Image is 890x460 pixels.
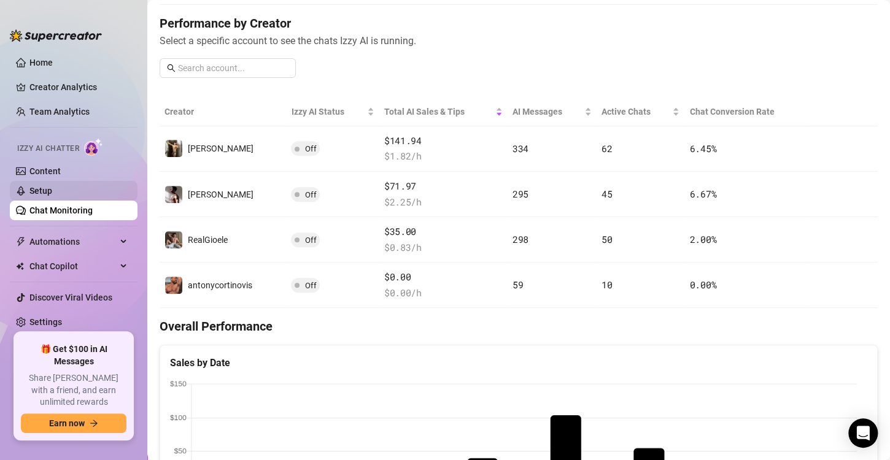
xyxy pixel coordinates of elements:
span: [PERSON_NAME] [188,190,253,199]
span: $ 0.83 /h [384,240,503,255]
th: Creator [160,98,286,126]
span: Off [304,281,316,290]
h4: Overall Performance [160,318,878,335]
img: logo-BBDzfeDw.svg [10,29,102,42]
span: $ 0.00 /h [384,286,503,301]
span: Izzy AI Chatter [17,143,79,155]
span: $ 2.25 /h [384,195,503,210]
input: Search account... [178,61,288,75]
span: 62 [602,142,612,155]
th: Active Chats [597,98,685,126]
button: Earn nowarrow-right [21,413,126,433]
div: Open Intercom Messenger [848,418,878,448]
span: 59 [513,278,523,291]
span: arrow-right [90,419,98,427]
span: Off [304,236,316,245]
span: $71.97 [384,179,503,194]
span: antonycortinovis [188,280,252,290]
span: 10 [602,278,612,291]
span: $35.00 [384,224,503,239]
div: Sales by Date [170,355,867,370]
a: Setup [29,186,52,196]
span: Off [304,144,316,153]
span: Izzy AI Status [291,105,364,118]
th: AI Messages [508,98,597,126]
th: Chat Conversion Rate [684,98,806,126]
img: AI Chatter [84,138,103,156]
th: Izzy AI Status [286,98,379,126]
span: Total AI Sales & Tips [384,105,493,118]
th: Total AI Sales & Tips [379,98,508,126]
span: 🎁 Get $100 in AI Messages [21,343,126,367]
img: RealGioele [165,231,182,248]
a: Team Analytics [29,107,90,117]
a: Creator Analytics [29,77,128,97]
span: 334 [513,142,528,155]
span: 2.00 % [689,233,716,245]
span: Active Chats [602,105,670,118]
span: $ 1.82 /h [384,149,503,164]
span: Select a specific account to see the chats Izzy AI is running. [160,33,878,48]
img: Bruno [165,140,182,157]
img: Chat Copilot [16,262,24,270]
img: Johnnyrichs [165,186,182,203]
span: [PERSON_NAME] [188,144,253,153]
span: AI Messages [513,105,582,118]
span: Automations [29,232,117,251]
a: Home [29,58,53,67]
span: 0.00 % [689,278,716,291]
span: $141.94 [384,134,503,148]
span: 45 [602,188,612,200]
span: 6.45 % [689,142,716,155]
span: Earn now [49,418,85,428]
span: 295 [513,188,528,200]
span: RealGioele [188,235,228,245]
span: Off [304,190,316,199]
a: Settings [29,317,62,327]
h4: Performance by Creator [160,15,878,32]
span: Chat Copilot [29,256,117,276]
span: 298 [513,233,528,245]
a: Content [29,166,61,176]
span: thunderbolt [16,237,26,247]
span: Share [PERSON_NAME] with a friend, and earn unlimited rewards [21,372,126,408]
span: 50 [602,233,612,245]
img: antonycortinovis [165,277,182,294]
a: Chat Monitoring [29,205,93,215]
span: $0.00 [384,270,503,285]
span: 6.67 % [689,188,716,200]
span: search [167,64,176,72]
a: Discover Viral Videos [29,293,112,302]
